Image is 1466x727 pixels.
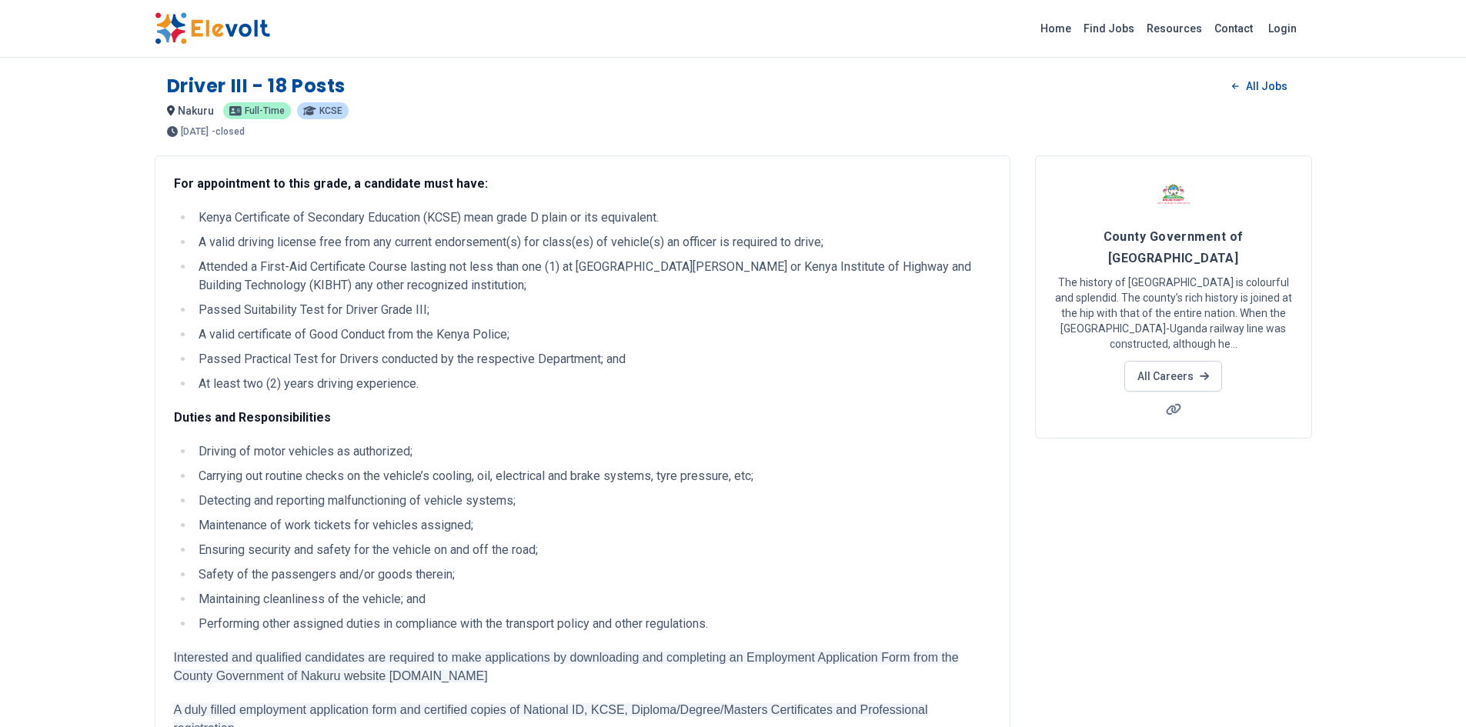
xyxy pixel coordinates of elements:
img: County Government of Nakuru [1154,175,1193,213]
li: Maintenance of work tickets for vehicles assigned; [194,516,991,535]
li: Kenya Certificate of Secondary Education (KCSE) mean grade D plain or its equivalent. [194,208,991,227]
iframe: Advertisement [1035,457,1312,672]
a: Resources [1140,16,1208,41]
span: KCSE [319,106,342,115]
span: Interested and qualified candidates are required to make applications by downloading and completi... [174,651,959,682]
li: Safety of the passengers and/or goods therein; [194,565,991,584]
p: - closed [212,127,245,136]
a: Contact [1208,16,1259,41]
p: The history of [GEOGRAPHIC_DATA] is colourful and splendid. The county’s rich history is joined a... [1054,275,1293,352]
li: A valid certificate of Good Conduct from the Kenya Police; [194,325,991,344]
strong: For appointment to this grade, a candidate must have: [174,176,488,191]
a: All Careers [1124,361,1222,392]
img: Elevolt [155,12,270,45]
a: Find Jobs [1077,16,1140,41]
a: Home [1034,16,1077,41]
span: [DATE] [181,127,209,136]
a: All Jobs [1220,75,1299,98]
strong: Duties and Responsibilities [174,410,331,425]
li: Ensuring security and safety for the vehicle on and off the road; [194,541,991,559]
a: Login [1259,13,1306,44]
span: County Government of [GEOGRAPHIC_DATA] [1104,229,1244,265]
li: Passed Practical Test for Drivers conducted by the respective Department; and [194,350,991,369]
li: Maintaining cleanliness of the vehicle; and [194,590,991,609]
li: Detecting and reporting malfunctioning of vehicle systems; [194,492,991,510]
span: Full-time [245,106,285,115]
li: Performing other assigned duties in compliance with the transport policy and other regulations. [194,615,991,633]
span: nakuru [178,105,214,117]
h1: Driver III - 18 Posts [167,74,346,98]
li: A valid driving license free from any current endorsement(s) for class(es) of vehicle(s) an offic... [194,233,991,252]
li: Carrying out routine checks on the vehicle’s cooling, oil, electrical and brake systems, tyre pre... [194,467,991,485]
li: At least two (2) years driving experience. [194,375,991,393]
li: Attended a First-Aid Certificate Course lasting not less than one (1) at [GEOGRAPHIC_DATA][PERSON... [194,258,991,295]
li: Driving of motor vehicles as authorized; [194,442,991,461]
li: Passed Suitability Test for Driver Grade III; [194,301,991,319]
